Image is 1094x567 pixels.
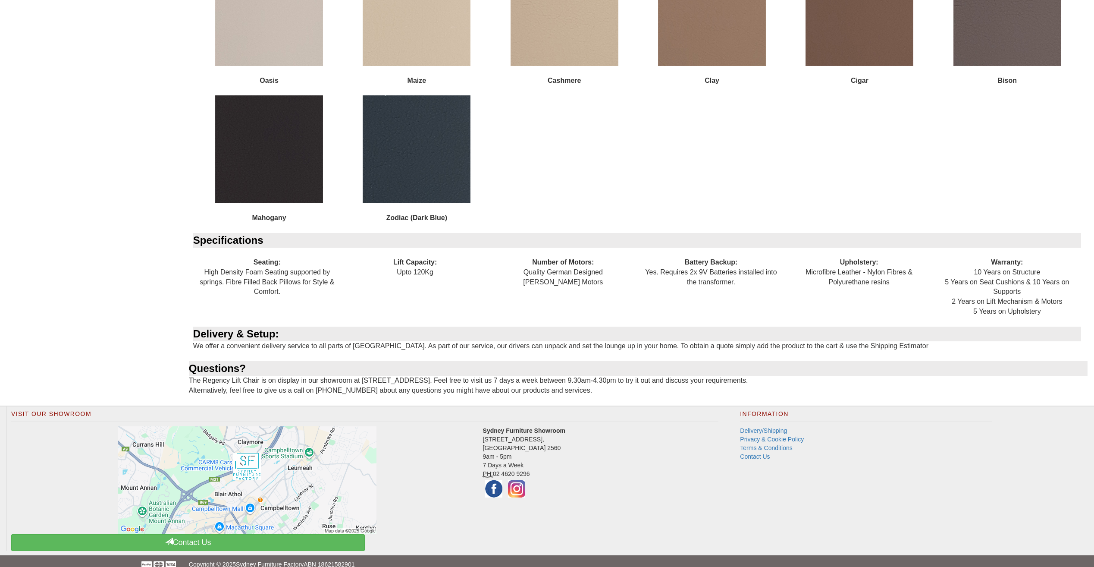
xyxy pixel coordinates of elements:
b: Bison [998,77,1017,84]
div: We offer a convenient delivery service to all parts of [GEOGRAPHIC_DATA]. As part of our service,... [189,327,1088,361]
img: Facebook [483,478,505,500]
a: Click to activate map [18,426,476,534]
strong: Sydney Furniture Showroom [483,427,565,434]
div: Upto 120Kg [341,248,489,287]
b: Cigar [851,77,868,84]
b: Battery Backup: [685,258,738,266]
a: Contact Us [11,534,365,551]
div: High Density Foam Seating supported by springs. Fibre Filled Back Pillows for Style & Comfort. [193,248,341,307]
img: Zodiac [363,95,470,203]
div: Delivery & Setup: [193,327,1081,341]
div: Yes. Requires 2x 9V Batteries installed into the transformer. [637,248,785,297]
a: Privacy & Cookie Policy [740,436,804,443]
div: Specifications [193,233,1081,248]
img: Mahogany [215,95,323,203]
img: Click to activate map [118,426,376,534]
b: Lift Capacity: [393,258,437,266]
img: Instagram [506,478,527,500]
a: Terms & Conditions [740,444,792,451]
h2: Visit Our Showroom [11,411,718,422]
abbr: Phone [483,470,493,478]
b: Maize [408,77,426,84]
b: Number of Motors: [532,258,594,266]
a: Contact Us [740,453,770,460]
b: Mahogany [252,214,286,221]
a: Delivery/Shipping [740,427,787,434]
b: Cashmere [548,77,581,84]
b: Oasis [260,77,279,84]
b: Seating: [254,258,281,266]
b: Upholstery: [840,258,878,266]
b: Clay [705,77,719,84]
div: 10 Years on Structure 5 Years on Seat Cushions & 10 Years on Supports 2 Years on Lift Mechanism &... [933,248,1081,327]
div: Microfibre Leather - Nylon Fibres & Polyurethane resins [785,248,933,297]
div: Questions? [189,361,1088,376]
b: Zodiac (Dark Blue) [386,214,447,221]
b: Warranty: [991,258,1023,266]
h2: Information [740,411,992,422]
div: Quality German Designed [PERSON_NAME] Motors [489,248,637,297]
